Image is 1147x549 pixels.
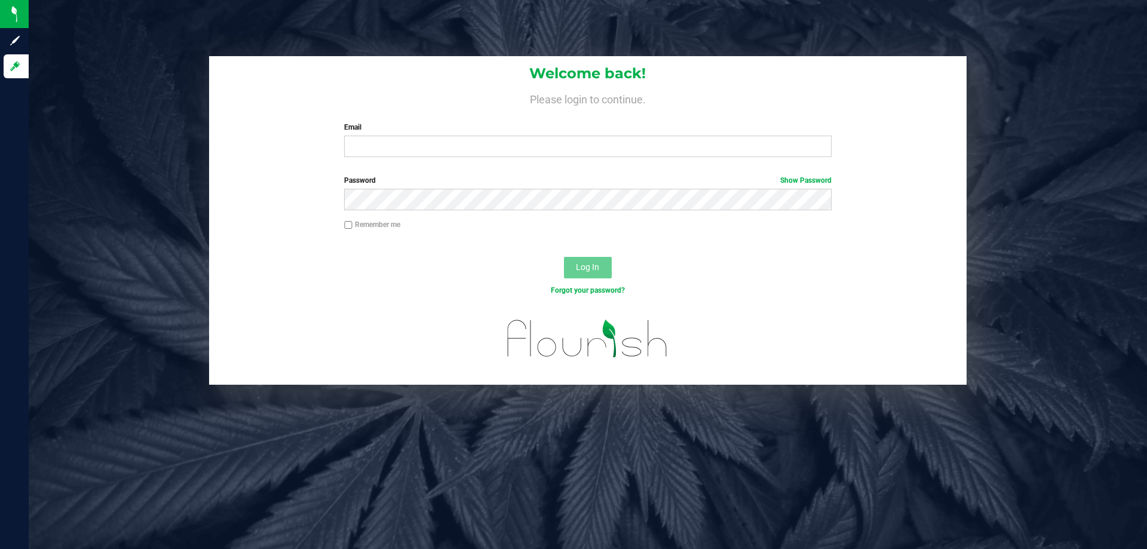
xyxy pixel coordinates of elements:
[780,176,832,185] a: Show Password
[9,35,21,47] inline-svg: Sign up
[344,176,376,185] span: Password
[576,262,599,272] span: Log In
[344,219,400,230] label: Remember me
[344,221,352,229] input: Remember me
[209,66,967,81] h1: Welcome back!
[209,91,967,105] h4: Please login to continue.
[551,286,625,295] a: Forgot your password?
[493,308,682,369] img: flourish_logo.svg
[9,60,21,72] inline-svg: Log in
[564,257,612,278] button: Log In
[344,122,831,133] label: Email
